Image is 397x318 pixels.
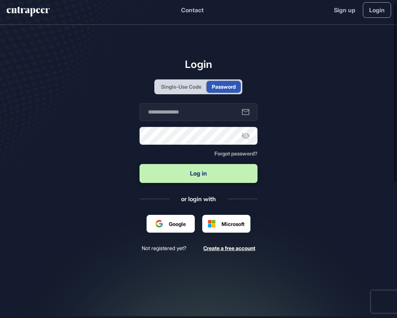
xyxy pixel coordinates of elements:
a: Sign up [334,6,355,14]
button: Log in [140,164,258,183]
span: Microsoft [222,220,245,228]
a: Login [363,2,391,18]
div: or login with [181,195,216,203]
h1: Login [140,58,258,71]
a: Create a free account [203,245,255,252]
span: Forgot password? [214,150,257,157]
a: entrapeer-logo [6,7,50,19]
a: Forgot password? [214,151,257,157]
div: Password [212,83,236,91]
span: Not registered yet? [142,245,186,252]
span: Create a free account [203,245,255,251]
div: Single-Use Code [161,83,201,91]
button: Contact [181,5,204,15]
